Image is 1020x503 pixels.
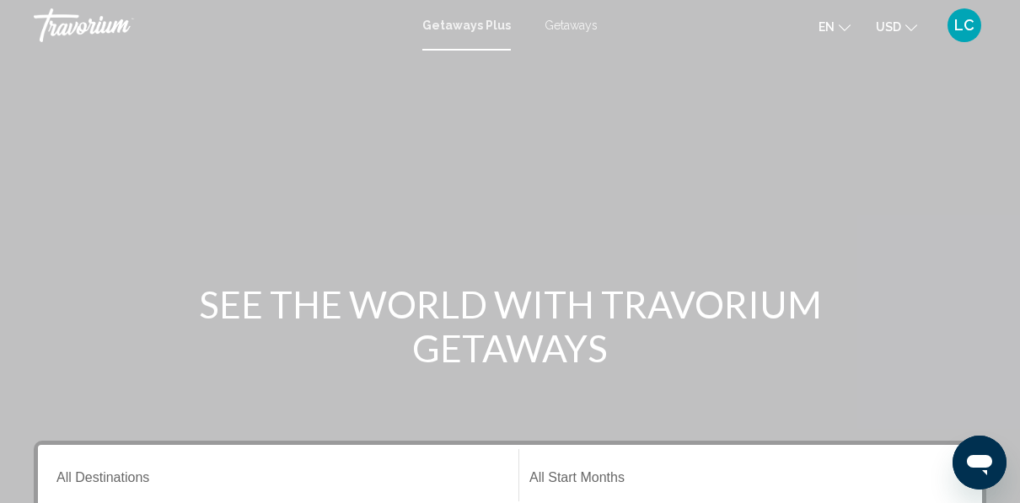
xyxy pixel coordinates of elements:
[953,436,1007,490] iframe: Button to launch messaging window
[954,17,974,34] span: LC
[876,14,917,39] button: Change currency
[876,20,901,34] span: USD
[819,14,851,39] button: Change language
[819,20,835,34] span: en
[34,8,405,42] a: Travorium
[545,19,598,32] a: Getaways
[422,19,511,32] a: Getaways Plus
[194,282,826,370] h1: SEE THE WORLD WITH TRAVORIUM GETAWAYS
[942,8,986,43] button: User Menu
